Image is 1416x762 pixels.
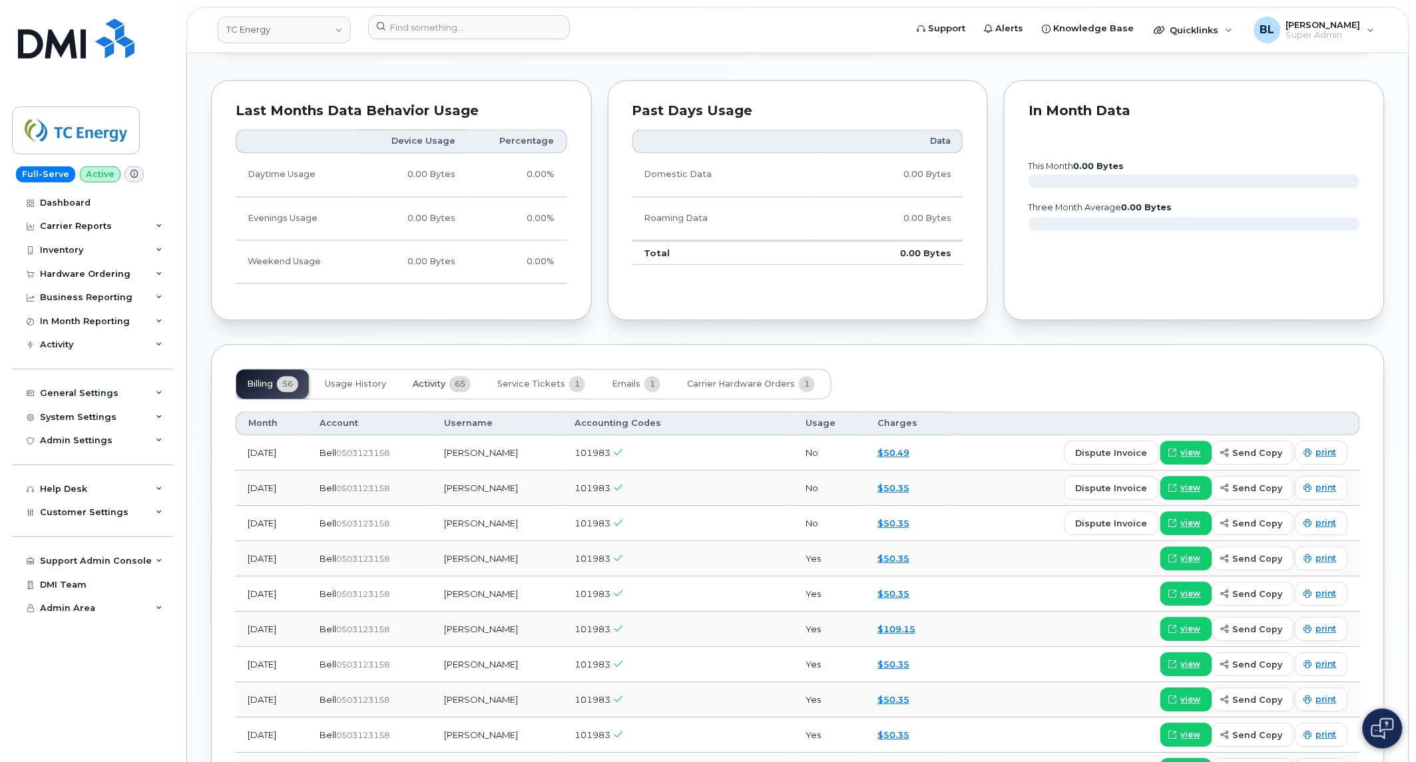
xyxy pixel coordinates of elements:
[1181,658,1201,670] span: view
[794,541,865,576] td: Yes
[1076,517,1148,530] span: dispute invoice
[1296,723,1348,747] a: print
[336,624,389,634] span: 0503123158
[877,659,909,669] a: $50.35
[336,448,389,458] span: 0503123158
[1212,476,1294,500] button: send copy
[1296,582,1348,606] a: print
[877,588,909,599] a: $50.35
[320,518,336,528] span: Bell
[1233,623,1283,636] span: send copy
[794,576,865,612] td: Yes
[413,379,445,389] span: Activity
[975,15,1033,42] a: Alerts
[1233,447,1283,459] span: send copy
[1181,517,1201,529] span: view
[814,197,963,240] td: 0.00 Bytes
[1160,617,1212,641] a: view
[794,682,865,717] td: Yes
[320,694,336,705] span: Bell
[1212,723,1294,747] button: send copy
[1316,693,1337,705] span: print
[814,240,963,266] td: 0.00 Bytes
[877,624,915,634] a: $109.15
[575,447,610,458] span: 101983
[432,541,563,576] td: [PERSON_NAME]
[236,197,567,240] tr: Weekdays from 6:00pm to 8:00am
[236,411,308,435] th: Month
[632,153,815,196] td: Domestic Data
[218,17,351,43] a: TC Energy
[1122,202,1172,212] tspan: 0.00 Bytes
[1296,511,1348,535] a: print
[929,22,966,35] span: Support
[575,694,610,705] span: 101983
[1316,658,1337,670] span: print
[1260,22,1275,38] span: BL
[877,553,909,564] a: $50.35
[632,104,964,118] div: Past Days Usage
[1316,482,1337,494] span: print
[632,240,815,266] td: Total
[368,15,570,39] input: Find something...
[877,729,909,740] a: $50.35
[1160,723,1212,747] a: view
[1064,511,1159,535] button: dispute invoice
[575,729,610,740] span: 101983
[1233,729,1283,741] span: send copy
[236,197,357,240] td: Evenings Usage
[336,660,389,669] span: 0503123158
[236,240,567,284] tr: Friday from 6:00pm to Monday 8:00am
[432,612,563,647] td: [PERSON_NAME]
[1064,441,1159,465] button: dispute invoice
[1233,552,1283,565] span: send copy
[1233,693,1283,706] span: send copy
[336,554,389,564] span: 0503123158
[497,379,565,389] span: Service Tickets
[236,612,308,647] td: [DATE]
[320,482,336,493] span: Bell
[1233,517,1283,530] span: send copy
[236,541,308,576] td: [DATE]
[320,659,336,669] span: Bell
[877,694,909,705] a: $50.35
[794,411,865,435] th: Usage
[1296,687,1348,711] a: print
[357,240,467,284] td: 0.00 Bytes
[1316,588,1337,600] span: print
[236,682,308,717] td: [DATE]
[877,482,909,493] a: $50.35
[432,471,563,506] td: [PERSON_NAME]
[1233,588,1283,600] span: send copy
[1170,25,1219,35] span: Quicklinks
[1316,517,1337,529] span: print
[814,129,963,153] th: Data
[794,647,865,682] td: Yes
[236,717,308,753] td: [DATE]
[1033,15,1144,42] a: Knowledge Base
[1212,546,1294,570] button: send copy
[336,483,389,493] span: 0503123158
[612,379,640,389] span: Emails
[1076,447,1148,459] span: dispute invoice
[1181,552,1201,564] span: view
[308,411,433,435] th: Account
[1286,30,1361,41] span: Super Admin
[236,435,308,471] td: [DATE]
[575,588,610,599] span: 101983
[320,624,336,634] span: Bell
[236,576,308,612] td: [DATE]
[357,129,467,153] th: Device Usage
[1233,658,1283,671] span: send copy
[794,435,865,471] td: No
[1316,552,1337,564] span: print
[1160,511,1212,535] a: view
[1028,161,1124,171] text: this month
[1160,441,1212,465] a: view
[563,411,794,435] th: Accounting Codes
[432,411,563,435] th: Username
[467,240,567,284] td: 0.00%
[1181,482,1201,494] span: view
[575,624,610,634] span: 101983
[1160,652,1212,676] a: view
